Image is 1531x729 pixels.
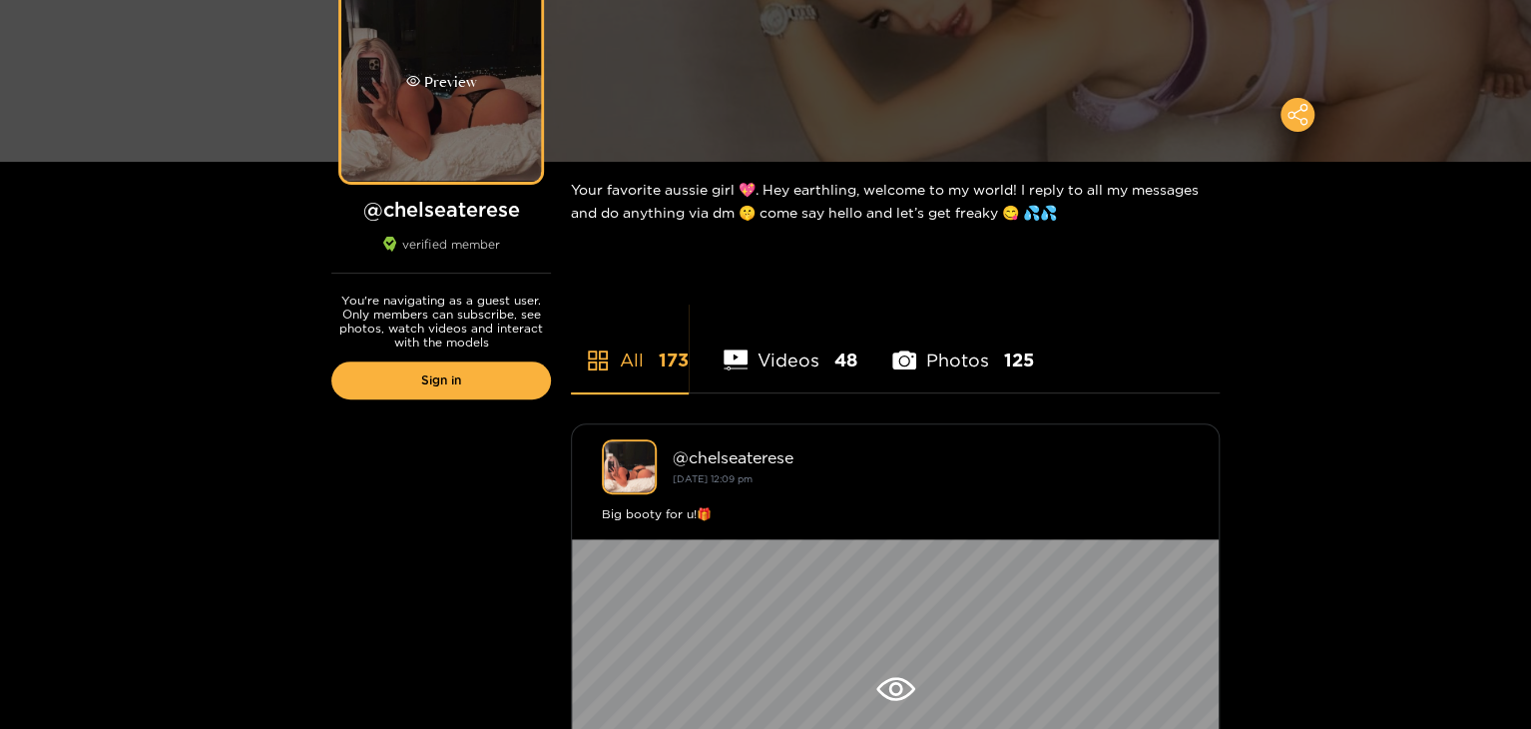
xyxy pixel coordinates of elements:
[406,71,477,94] div: Preview
[331,362,551,399] a: Sign in
[331,197,551,222] h1: @ chelseaterese
[892,303,1034,392] li: Photos
[673,473,753,484] small: [DATE] 12:09 pm
[602,504,1189,524] div: Big booty for u!🎁
[571,303,689,392] li: All
[602,439,657,494] img: chelseaterese
[406,74,420,88] span: eye
[673,448,1189,466] div: @ chelseaterese
[586,349,610,372] span: appstore
[571,162,1220,240] div: Your favorite aussie girl 💖. Hey earthling, welcome to my world! I reply to all my messages and d...
[331,237,551,274] div: verified member
[1004,348,1034,372] span: 125
[659,348,689,372] span: 173
[331,294,551,350] p: You're navigating as a guest user. Only members can subscribe, see photos, watch videos and inter...
[724,303,857,392] li: Videos
[834,348,857,372] span: 48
